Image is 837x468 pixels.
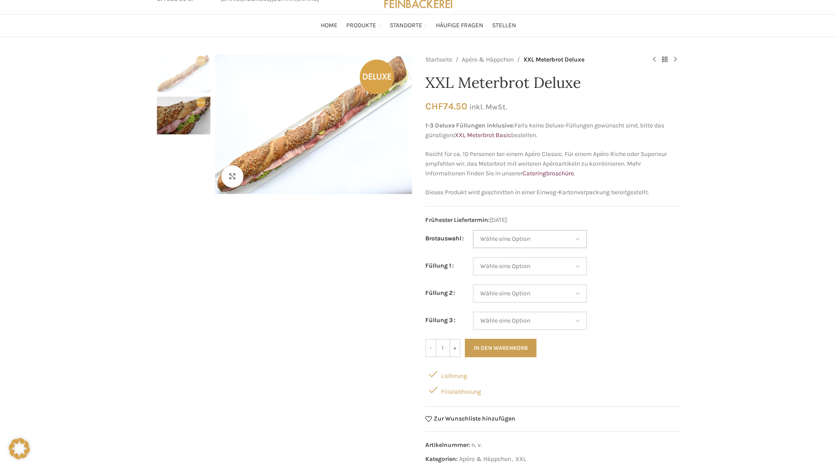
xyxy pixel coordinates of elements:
input: + [449,339,460,357]
span: Produkte [346,22,376,30]
label: Füllung 3 [425,316,456,325]
span: , [512,454,513,464]
a: Häufige Fragen [436,17,483,34]
a: Produkte [346,17,381,34]
nav: Breadcrumb [425,54,640,65]
a: Apéro & Häppchen [462,55,514,65]
small: inkl. MwSt. [469,102,507,111]
a: XXL Meterbrot Basic [455,131,511,139]
strong: 1-3 Deluxe Füllungen inklusive: [425,122,515,129]
span: Standorte [390,22,422,30]
button: In den Warenkorb [465,339,536,357]
a: Next product [670,54,681,65]
p: Dieses Produkt wird geschnitten in einer Einweg-Kartonverpackung bereitgestellt. [425,188,681,197]
a: Previous product [649,54,659,65]
h1: XXL Meterbrot Deluxe [425,74,681,92]
input: - [425,339,436,357]
bdi: 74.50 [425,101,467,112]
div: 1 / 2 [157,54,210,97]
span: Artikelnummer: [425,441,470,449]
p: Reicht für ca. 10 Personen bei einem Apéro Classic. Für einem Apéro Riche oder Superieur empfehle... [425,149,681,179]
div: Lieferung [425,366,681,382]
a: Startseite [425,55,452,65]
a: Cateringbroschüre [522,170,574,177]
label: Füllung 1 [425,261,454,271]
span: Home [321,22,337,30]
a: Standorte [390,17,427,34]
div: 2 / 2 [157,97,210,139]
div: 1 / 2 [213,54,414,194]
span: Kategorien: [425,455,458,463]
input: Produktmenge [436,339,449,357]
div: Filialabholung [425,382,681,398]
span: Frühester Liefertermin: [425,216,490,224]
span: XXL Meterbrot Deluxe [523,55,584,65]
label: Brotauswahl [425,234,464,243]
label: Füllung 2 [425,288,455,298]
span: CHF [425,101,443,112]
span: Häufige Fragen [436,22,483,30]
p: Falls keine Deluxe-Füllungen gewünscht sind, bitte das günstigere bestellen. [425,121,681,141]
a: Apéro & Häppchen [459,455,511,463]
span: [DATE] [425,215,681,225]
div: Main navigation [152,17,685,34]
a: Home [321,17,337,34]
a: Stellen [492,17,516,34]
a: Zur Wunschliste hinzufügen [425,416,516,422]
span: Zur Wunschliste hinzufügen [434,416,515,422]
a: XXL [515,455,526,463]
span: n. v. [471,441,482,449]
span: Stellen [492,22,516,30]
